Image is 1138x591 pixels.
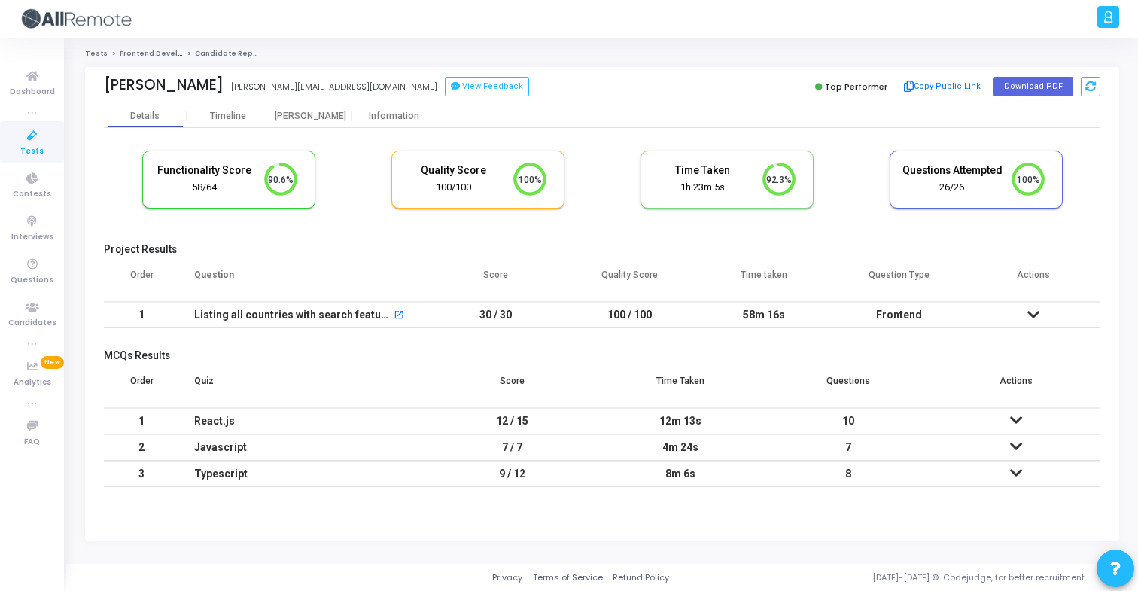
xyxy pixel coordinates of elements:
span: Questions [11,274,53,287]
th: Questions [765,366,933,408]
span: Top Performer [825,81,887,93]
a: Frontend Developer (L4) [120,49,212,58]
th: Actions [933,366,1100,408]
td: 100 / 100 [563,302,698,328]
td: 3 [104,461,179,487]
td: 10 [765,408,933,434]
div: React.js [194,409,413,434]
div: 100/100 [403,181,504,195]
div: 12m 13s [611,409,749,434]
span: New [41,356,64,369]
div: [PERSON_NAME] [269,111,352,122]
div: [PERSON_NAME] [104,76,224,93]
th: Score [428,260,563,302]
a: Refund Policy [613,571,669,584]
th: Question [179,260,428,302]
nav: breadcrumb [85,49,1119,59]
div: Details [130,111,160,122]
td: 7 [765,434,933,461]
td: 1 [104,302,179,328]
div: 8m 6s [611,462,749,486]
button: Copy Public Link [899,75,986,98]
h5: Quality Score [403,164,504,177]
div: 58/64 [154,181,255,195]
h5: Time Taken [653,164,753,177]
a: Privacy [492,571,522,584]
th: Time taken [697,260,832,302]
td: 30 / 30 [428,302,563,328]
span: Contests [13,188,51,201]
mat-icon: open_in_new [394,311,404,321]
td: 9 / 12 [428,461,596,487]
a: Terms of Service [533,571,603,584]
td: 1 [104,408,179,434]
th: Quiz [179,366,428,408]
span: Interviews [11,231,53,244]
span: Candidates [8,317,56,330]
h5: Functionality Score [154,164,255,177]
td: 58m 16s [697,302,832,328]
span: Dashboard [10,86,55,99]
div: Typescript [194,462,413,486]
div: Javascript [194,435,413,460]
span: Tests [20,145,44,158]
div: [PERSON_NAME][EMAIL_ADDRESS][DOMAIN_NAME] [231,81,437,93]
button: Download PDF [993,77,1073,96]
th: Quality Score [563,260,698,302]
th: Question Type [832,260,966,302]
th: Actions [966,260,1100,302]
th: Order [104,260,179,302]
th: Order [104,366,179,408]
span: Analytics [14,376,51,389]
h5: Project Results [104,243,1100,256]
div: 4m 24s [611,435,749,460]
th: Time Taken [596,366,764,408]
div: Listing all countries with search feature [194,303,391,327]
span: Candidate Report [195,49,264,58]
td: 8 [765,461,933,487]
div: 1h 23m 5s [653,181,753,195]
div: [DATE]-[DATE] © Codejudge, for better recruitment. [669,571,1119,584]
td: 7 / 7 [428,434,596,461]
div: 26/26 [902,181,1003,195]
td: Frontend [832,302,966,328]
td: 12 / 15 [428,408,596,434]
a: Tests [85,49,108,58]
span: FAQ [24,436,40,449]
div: Timeline [210,111,246,122]
h5: MCQs Results [104,349,1100,362]
th: Score [428,366,596,408]
h5: Questions Attempted [902,164,1003,177]
td: 2 [104,434,179,461]
img: logo [19,4,132,34]
div: Information [352,111,435,122]
button: View Feedback [445,77,529,96]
